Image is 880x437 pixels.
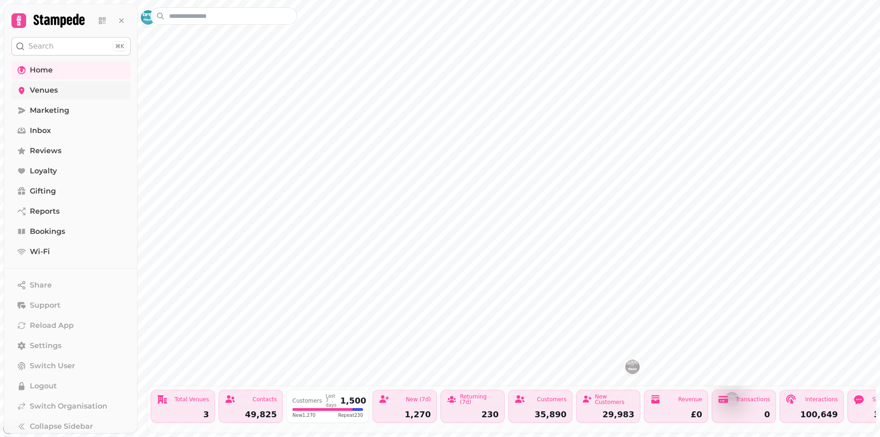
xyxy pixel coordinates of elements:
[11,276,131,294] button: Share
[30,360,75,371] span: Switch User
[11,142,131,160] a: Reviews
[30,226,65,237] span: Bookings
[30,320,74,331] span: Reload App
[460,394,499,405] div: Returning (7d)
[11,222,131,241] a: Bookings
[11,101,131,120] a: Marketing
[11,417,131,436] button: Collapse Sidebar
[30,300,60,311] span: Support
[11,182,131,200] a: Gifting
[406,397,431,402] div: New (7d)
[11,296,131,315] button: Support
[141,10,155,28] div: Map marker
[30,280,52,291] span: Share
[253,397,277,402] div: Contacts
[30,421,93,432] span: Collapse Sidebar
[805,397,838,402] div: Interactions
[30,85,58,96] span: Venues
[30,166,57,177] span: Loyalty
[30,145,61,156] span: Reviews
[11,122,131,140] a: Inbox
[582,410,634,419] div: 29,983
[11,61,131,79] a: Home
[292,398,322,404] div: Customers
[11,377,131,395] button: Logout
[157,410,209,419] div: 3
[625,360,640,374] button: Sloans
[11,202,131,221] a: Reports
[30,206,60,217] span: Reports
[11,243,131,261] a: Wi-Fi
[11,81,131,100] a: Venues
[650,410,702,419] div: £0
[30,381,57,392] span: Logout
[141,10,155,25] button: Brel
[11,316,131,335] button: Reload App
[718,410,770,419] div: 0
[30,401,107,412] span: Switch Organisation
[30,340,61,351] span: Settings
[379,410,431,419] div: 1,270
[537,397,566,402] div: Customers
[225,410,277,419] div: 49,825
[338,412,363,419] span: Repeat 230
[786,410,838,419] div: 100,649
[30,65,53,76] span: Home
[11,337,131,355] a: Settings
[625,360,640,377] div: Map marker
[11,397,131,415] a: Switch Organisation
[595,394,634,405] div: New Customers
[326,394,337,408] div: Last 7 days
[175,397,209,402] div: Total Venues
[678,397,702,402] div: Revenue
[113,41,126,51] div: ⌘K
[11,37,131,55] button: Search⌘K
[446,410,499,419] div: 230
[736,397,770,402] div: Transactions
[514,410,566,419] div: 35,890
[30,186,56,197] span: Gifting
[292,412,315,419] span: New 1,270
[28,41,54,52] p: Search
[11,357,131,375] button: Switch User
[340,397,366,405] div: 1,500
[30,105,69,116] span: Marketing
[11,162,131,180] a: Loyalty
[30,246,50,257] span: Wi-Fi
[30,125,51,136] span: Inbox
